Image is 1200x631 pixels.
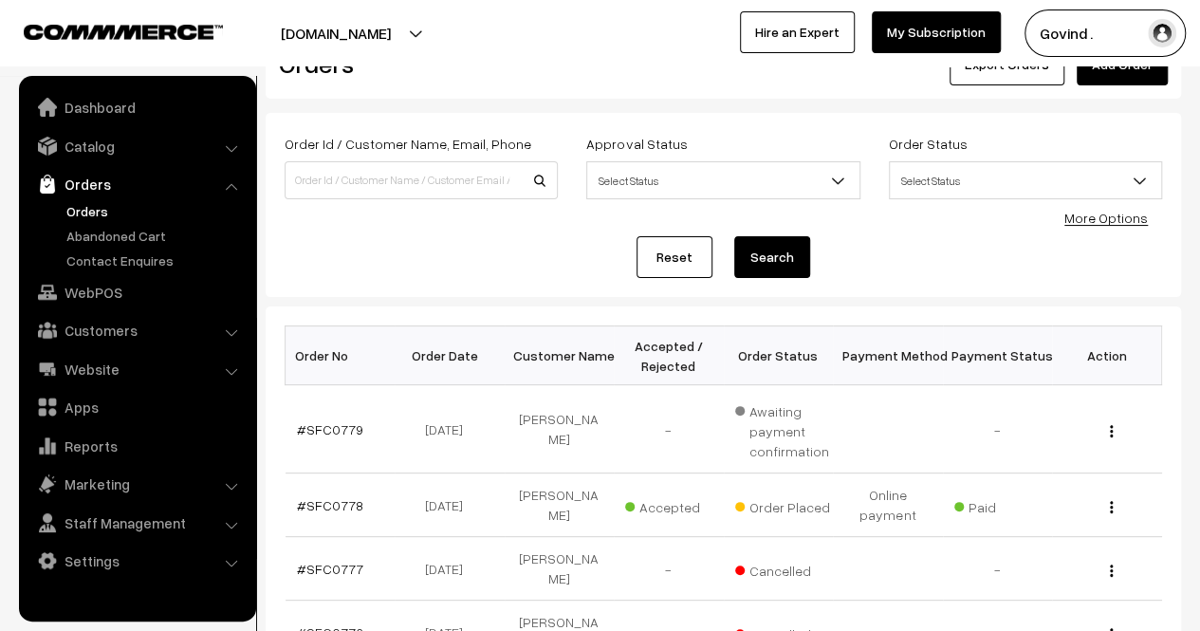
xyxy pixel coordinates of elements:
span: Select Status [889,161,1162,199]
span: Accepted [625,492,720,517]
a: My Subscription [872,11,1001,53]
a: Orders [24,167,249,201]
a: #SFC0778 [297,497,363,513]
td: - [943,537,1053,601]
a: Contact Enquires [62,251,249,270]
td: Online payment [833,473,943,537]
a: COMMMERCE [24,19,190,42]
span: Cancelled [735,556,830,581]
span: Awaiting payment confirmation [735,397,830,461]
th: Order No [286,326,396,385]
a: Website [24,352,249,386]
th: Payment Status [943,326,1053,385]
a: Marketing [24,467,249,501]
td: - [943,385,1053,473]
td: - [614,537,724,601]
a: More Options [1064,210,1148,226]
button: Govind . [1025,9,1186,57]
span: Select Status [586,161,859,199]
img: user [1148,19,1176,47]
label: Order Id / Customer Name, Email, Phone [285,134,531,154]
a: Hire an Expert [740,11,855,53]
a: Reports [24,429,249,463]
td: [PERSON_NAME] [505,537,615,601]
a: Customers [24,313,249,347]
span: Select Status [890,164,1161,197]
a: WebPOS [24,275,249,309]
button: Search [734,236,810,278]
td: [PERSON_NAME] [505,473,615,537]
img: COMMMERCE [24,25,223,39]
input: Order Id / Customer Name / Customer Email / Customer Phone [285,161,558,199]
img: Menu [1110,425,1113,437]
img: Menu [1110,565,1113,577]
th: Order Status [724,326,834,385]
th: Payment Method [833,326,943,385]
span: Order Placed [735,492,830,517]
td: [PERSON_NAME] [505,385,615,473]
a: Orders [62,201,249,221]
a: #SFC0779 [297,421,363,437]
a: Catalog [24,129,249,163]
button: [DOMAIN_NAME] [214,9,457,57]
a: Reset [637,236,712,278]
span: Select Status [587,164,858,197]
span: Paid [954,492,1049,517]
a: Apps [24,390,249,424]
a: Abandoned Cart [62,226,249,246]
a: Dashboard [24,90,249,124]
a: Settings [24,544,249,578]
th: Action [1052,326,1162,385]
td: [DATE] [395,385,505,473]
td: [DATE] [395,537,505,601]
img: Menu [1110,501,1113,513]
th: Order Date [395,326,505,385]
th: Customer Name [505,326,615,385]
label: Order Status [889,134,968,154]
td: [DATE] [395,473,505,537]
a: #SFC0777 [297,561,363,577]
a: Staff Management [24,506,249,540]
td: - [614,385,724,473]
label: Approval Status [586,134,687,154]
th: Accepted / Rejected [614,326,724,385]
